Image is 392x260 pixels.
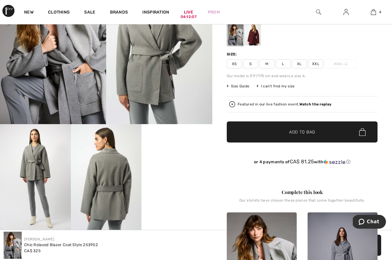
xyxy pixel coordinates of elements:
[110,10,128,16] a: Brands
[84,10,95,16] a: Sale
[316,8,321,16] img: search the website
[257,83,295,89] div: I can't find my size
[308,59,323,68] span: XXL
[227,159,378,165] div: or 4 payments of with
[181,14,197,20] div: 04:12:07
[184,9,193,15] a: Live04:12:07
[2,5,14,17] img: 1ère Avenue
[24,249,41,253] span: CA$ 325
[24,10,33,16] a: New
[371,8,376,16] img: My Bag
[245,23,261,45] div: Merlot
[343,8,349,16] img: My Info
[359,128,366,136] img: Bag.svg
[4,232,22,259] img: Chic Relaxed Blazer Coat Style 253952
[324,159,345,165] img: Sezzle
[227,121,378,143] button: Add to Bag
[227,52,238,57] div: Size:
[24,242,98,248] div: Chic Relaxed Blazer Coat Style 253952
[71,124,142,230] img: Chic Relaxed Blazer Coat Style 253952. 4
[290,158,314,164] span: CA$ 81.25
[238,102,331,106] div: Featured in our live fashion event.
[48,10,70,16] a: Clothing
[227,189,378,196] div: Complete this look
[299,102,332,106] strong: Watch the replay
[276,59,291,68] span: L
[259,59,274,68] span: M
[228,23,243,45] div: Light gray
[339,8,353,16] a: Sign In
[353,215,386,230] iframe: Opens a widget where you can chat to one of our agents
[229,101,235,107] img: Watch the replay
[24,237,54,241] a: [PERSON_NAME]
[142,10,169,16] span: Inspiration
[227,73,378,79] div: Our model is 5'9"/175 cm and wears a size 6.
[227,59,242,68] span: XS
[292,59,307,68] span: XL
[324,59,357,68] span: XXXL
[360,8,387,16] a: 4
[227,83,249,89] span: Size Guide
[379,9,381,15] span: 4
[227,198,378,207] div: Our stylists have chosen these pieces that come together beautifully.
[289,129,315,135] span: Add to Bag
[243,59,258,68] span: S
[141,124,212,159] video: Your browser does not support the video tag.
[227,159,378,167] div: or 4 payments ofCA$ 81.25withSezzle Click to learn more about Sezzle
[208,9,220,15] a: Prom
[345,62,348,65] img: ring-m.svg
